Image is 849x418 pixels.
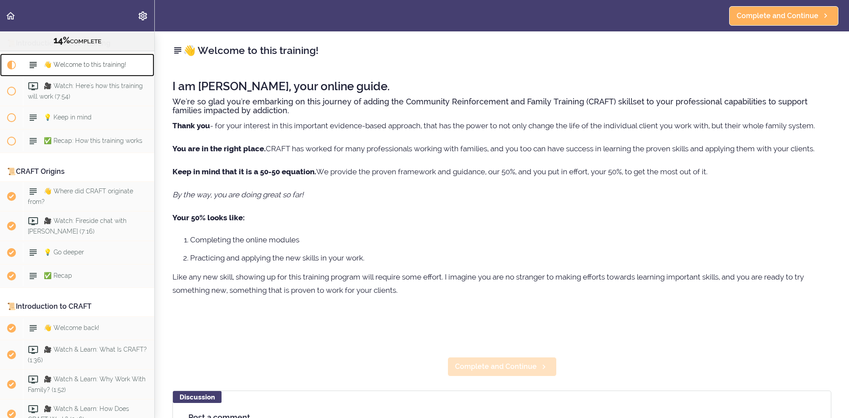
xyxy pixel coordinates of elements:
li: Practicing and applying the new skills in your work. [190,252,831,264]
h4: We're so glad you're embarking on this journey of adding the Community Reinforcement and Family T... [172,97,831,115]
span: 👋 Welcome to this training! [44,61,126,68]
span: 14% [54,35,70,46]
p: - for your interest in this important evidence-based approach, that has the power to not only cha... [172,119,831,132]
span: 🎥 Watch & Learn: What Is CRAFT? (1:36) [28,346,147,363]
span: 🎥 Watch: Fireside chat with [PERSON_NAME] (7:16) [28,217,126,234]
strong: Keep in mind that it is a 50-50 equation. [172,167,316,176]
a: Complete and Continue [447,357,557,376]
span: Complete and Continue [455,361,537,372]
span: ✅ Recap [44,272,72,279]
div: Discussion [173,391,222,403]
strong: Your 50% looks like: [172,213,245,222]
strong: Thank you [172,121,210,130]
p: CRAFT has worked for many professionals working with families, and you too can have success in le... [172,142,831,155]
h2: 👋 Welcome to this training! [172,43,831,58]
strong: You are in the right place. [172,144,266,153]
em: By the way, you are doing great so far! [172,190,303,199]
p: We provide the proven framework and guidance, our 50%, and you put in effort, your 50%, to get th... [172,165,831,178]
div: COMPLETE [11,35,143,46]
a: Complete and Continue [729,6,838,26]
span: 👋 Where did CRAFT originate from? [28,188,133,205]
span: 💡 Go deeper [44,249,84,256]
span: 🎥 Watch & Learn: Why Work With Family? (1:52) [28,376,145,393]
svg: Settings Menu [138,11,148,21]
span: 💡 Keep in mind [44,114,92,121]
span: ✅ Recap: How this training works [44,137,142,144]
li: Completing the online modules [190,234,831,245]
span: 👋 Welcome back! [44,324,99,331]
svg: Back to course curriculum [5,11,16,21]
p: Like any new skill, showing up for this training program will require some effort. I imagine you ... [172,270,831,297]
span: Complete and Continue [737,11,818,21]
span: 🎥 Watch: Here's how this training will work (7:54) [28,82,143,100]
h2: I am [PERSON_NAME], your online guide. [172,80,831,93]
